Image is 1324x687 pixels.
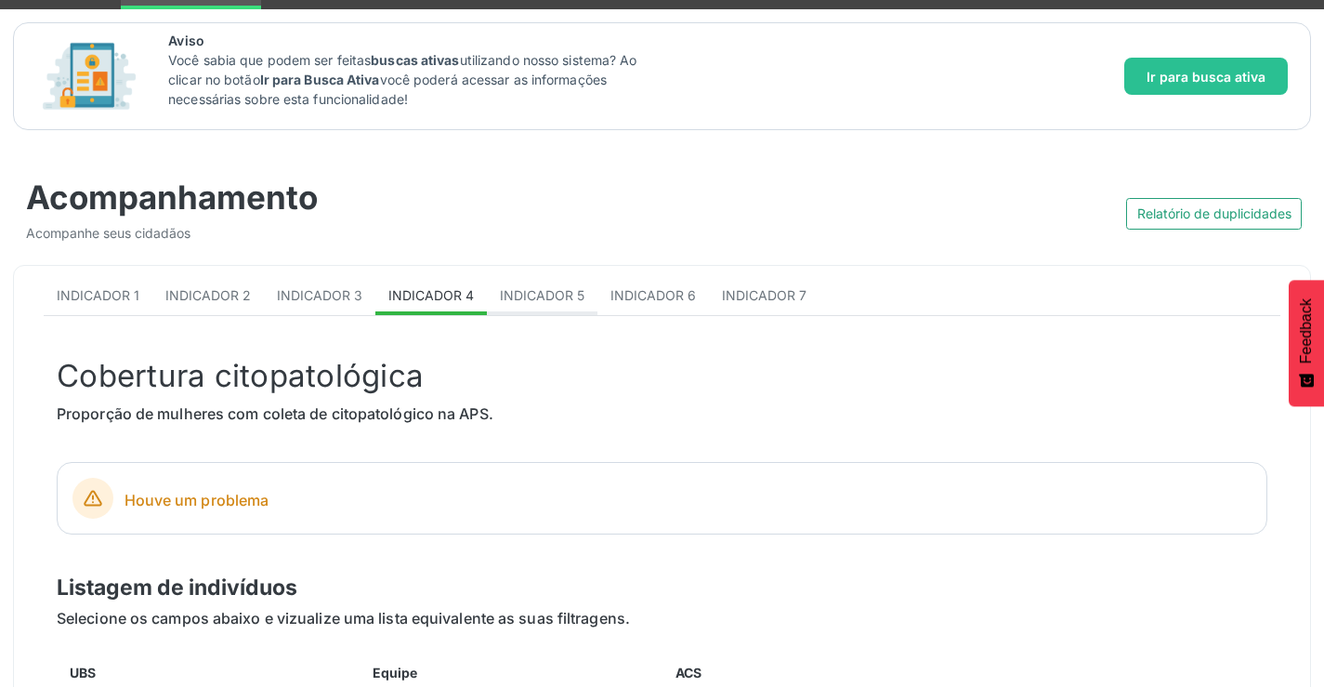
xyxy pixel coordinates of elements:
span: Ir para busca ativa [1147,67,1265,86]
span: Feedback [1298,298,1315,363]
span: Relatório de duplicidades [1137,204,1291,223]
span: Indicador 5 [500,287,584,303]
div: Acompanhamento [26,178,649,217]
span: Selecione os campos abaixo e vizualize uma lista equivalente as suas filtragens. [57,609,630,628]
span: Houve um problema [125,489,1252,511]
label: ACS [675,663,701,682]
label: Equipe [373,663,417,682]
span: Proporção de mulheres com coleta de citopatológico na APS. [57,404,493,423]
p: Você sabia que podem ser feitas utilizando nosso sistema? Ao clicar no botão você poderá acessar ... [168,50,660,109]
span: Indicador 2 [165,287,251,303]
span: Listagem de indivíduos [57,575,297,601]
img: Imagem de CalloutCard [36,34,142,118]
strong: Ir para Busca Ativa [260,72,380,87]
span: Indicador 6 [610,287,696,303]
div: Acompanhe seus cidadãos [26,223,649,243]
span: Indicador 1 [57,287,139,303]
strong: buscas ativas [371,52,459,68]
span: Indicador 7 [722,287,806,303]
span: Cobertura citopatológica [57,357,424,394]
span: Indicador 3 [277,287,362,303]
span: Aviso [168,31,660,50]
label: UBS [70,663,96,682]
button: Feedback - Mostrar pesquisa [1289,280,1324,406]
